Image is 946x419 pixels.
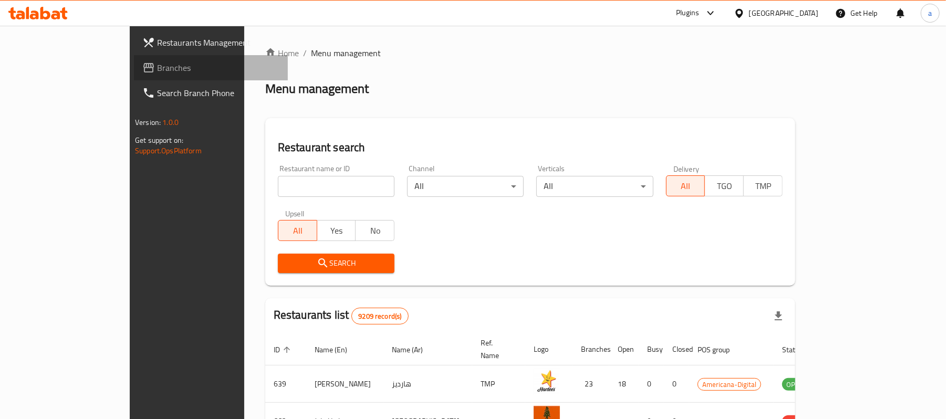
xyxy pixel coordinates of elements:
[782,343,816,356] span: Status
[709,179,740,194] span: TGO
[664,333,689,365] th: Closed
[536,176,653,197] div: All
[352,311,408,321] span: 9209 record(s)
[698,343,743,356] span: POS group
[315,343,361,356] span: Name (En)
[360,223,390,238] span: No
[698,379,761,391] span: Americana-Digital
[317,220,356,241] button: Yes
[265,80,369,97] h2: Menu management
[609,365,639,403] td: 18
[472,365,525,403] td: TMP
[274,343,294,356] span: ID
[666,175,705,196] button: All
[134,55,288,80] a: Branches
[704,175,744,196] button: TGO
[782,378,808,391] div: OPEN
[278,176,394,197] input: Search for restaurant name or ID..
[355,220,394,241] button: No
[306,365,383,403] td: [PERSON_NAME]
[639,365,664,403] td: 0
[303,47,307,59] li: /
[311,47,381,59] span: Menu management
[162,116,179,129] span: 1.0.0
[265,47,795,59] nav: breadcrumb
[134,80,288,106] a: Search Branch Phone
[573,333,609,365] th: Branches
[278,220,317,241] button: All
[351,308,408,324] div: Total records count
[278,140,783,155] h2: Restaurant search
[671,179,701,194] span: All
[135,144,202,158] a: Support.OpsPlatform
[286,257,386,270] span: Search
[743,175,783,196] button: TMP
[481,337,513,362] span: Ref. Name
[609,333,639,365] th: Open
[134,30,288,55] a: Restaurants Management
[766,303,791,329] div: Export file
[383,365,472,403] td: هارديز
[749,7,818,19] div: [GEOGRAPHIC_DATA]
[928,7,932,19] span: a
[274,307,409,324] h2: Restaurants list
[534,369,560,395] img: Hardee's
[285,209,305,217] label: Upsell
[676,7,699,19] div: Plugins
[157,36,279,49] span: Restaurants Management
[407,176,524,197] div: All
[321,223,352,238] span: Yes
[157,61,279,74] span: Branches
[135,133,183,147] span: Get support on:
[283,223,313,238] span: All
[135,116,161,129] span: Version:
[673,165,700,172] label: Delivery
[278,254,394,273] button: Search
[748,179,778,194] span: TMP
[525,333,573,365] th: Logo
[639,333,664,365] th: Busy
[664,365,689,403] td: 0
[573,365,609,403] td: 23
[782,379,808,391] span: OPEN
[157,87,279,99] span: Search Branch Phone
[392,343,436,356] span: Name (Ar)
